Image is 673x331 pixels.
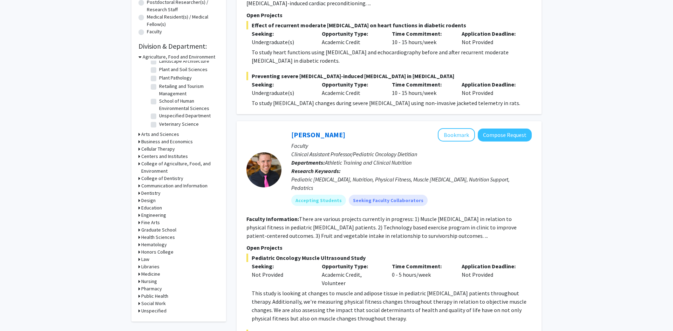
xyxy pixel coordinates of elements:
span: Athletic Training and Clinical Nutrition [325,159,412,166]
label: Faculty [147,28,162,35]
h3: Libraries [141,263,159,270]
label: Plant Pathology [159,74,192,82]
h3: Social Work [141,300,166,307]
label: Medical Resident(s) / Medical Fellow(s) [147,13,219,28]
p: Clinical Assistant Professor/Pediatric Oncology Dietitian [291,150,532,158]
label: Plant and Soil Sciences [159,66,208,73]
div: Academic Credit, Volunteer [317,262,387,287]
h3: Unspecified [141,307,166,315]
div: 0 - 5 hours/week [387,262,457,287]
iframe: Chat [5,299,30,326]
h3: Centers and Institutes [141,153,188,160]
div: Academic Credit [317,29,387,46]
span: Pediatric Oncology Muscle Ultrasound Study [246,254,532,262]
h3: Fine Arts [141,219,160,226]
h3: College of Dentistry [141,175,183,182]
label: Veterinary Science [159,120,199,128]
div: Not Provided [456,80,526,97]
h3: Honors College [141,248,174,256]
h3: Dentistry [141,189,161,197]
h3: Public Health [141,292,168,300]
mat-chip: Seeking Faculty Collaborators [349,195,428,206]
b: Departments: [291,159,325,166]
p: Seeking: [252,80,311,89]
p: Time Commitment: [392,29,451,38]
p: Open Projects [246,243,532,252]
p: Open Projects [246,11,532,19]
mat-chip: Accepting Students [291,195,346,206]
a: [PERSON_NAME] [291,130,345,139]
button: Compose Request to Corey Hawes [478,129,532,142]
h3: Education [141,204,162,212]
p: Faculty [291,142,532,150]
p: Application Deadline: [462,262,521,270]
label: Retailing and Tourism Management [159,83,217,97]
button: Add Corey Hawes to Bookmarks [438,128,475,142]
p: Opportunity Type: [322,29,381,38]
h3: Hematology [141,241,167,248]
b: Research Keywords: [291,167,341,174]
h3: Graduate School [141,226,176,234]
h3: Design [141,197,156,204]
h3: Pharmacy [141,285,162,292]
p: This study is looking at changes to muscle and adipose tissue in pediatric [MEDICAL_DATA] patient... [252,289,532,323]
h3: Communication and Information [141,182,208,189]
h3: Arts and Sciences [141,131,179,138]
h3: Nursing [141,278,157,285]
div: Not Provided [456,29,526,46]
div: 10 - 15 hours/week [387,29,457,46]
p: Seeking: [252,262,311,270]
div: Not Provided [456,262,526,287]
h3: Health Sciences [141,234,175,241]
label: Unspecified Department [159,112,211,119]
p: Application Deadline: [462,29,521,38]
h3: College of Agriculture, Food, and Environment [141,160,219,175]
p: Opportunity Type: [322,262,381,270]
p: Seeking: [252,29,311,38]
h3: Agriculture, Food and Environment [143,53,215,61]
div: Not Provided [252,270,311,279]
h3: Cellular Therapy [141,145,175,153]
label: School of Human Environmental Sciences [159,97,217,112]
h3: Medicine [141,270,160,278]
span: Preventing severe [MEDICAL_DATA]-induced [MEDICAL_DATA] in [MEDICAL_DATA] [246,72,532,80]
h3: Law [141,256,149,263]
p: Time Commitment: [392,262,451,270]
p: Time Commitment: [392,80,451,89]
fg-read-more: There are various projects currently in progress: 1) Muscle [MEDICAL_DATA] in relation to physica... [246,215,517,239]
div: Academic Credit [317,80,387,97]
span: Effect of recurrent moderate [MEDICAL_DATA] on heart functions in diabetic rodents [246,21,532,29]
b: Faculty Information: [246,215,299,222]
label: Landscape Architecture [159,57,209,65]
div: Pediatric [MEDICAL_DATA], Nutrition, Physical Fitness, Muscle [MEDICAL_DATA], Nutrition Support, ... [291,175,532,192]
p: Opportunity Type: [322,80,381,89]
div: 10 - 15 hours/week [387,80,457,97]
p: To study heart functions using [MEDICAL_DATA] and echocardiography before and after recurrent mod... [252,48,532,65]
h2: Division & Department: [138,42,219,50]
p: To study [MEDICAL_DATA] changes during severe [MEDICAL_DATA] using non-invasive jacketed telemetr... [252,99,532,107]
div: Undergraduate(s) [252,89,311,97]
h3: Engineering [141,212,166,219]
p: Application Deadline: [462,80,521,89]
div: Undergraduate(s) [252,38,311,46]
h3: Business and Economics [141,138,193,145]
